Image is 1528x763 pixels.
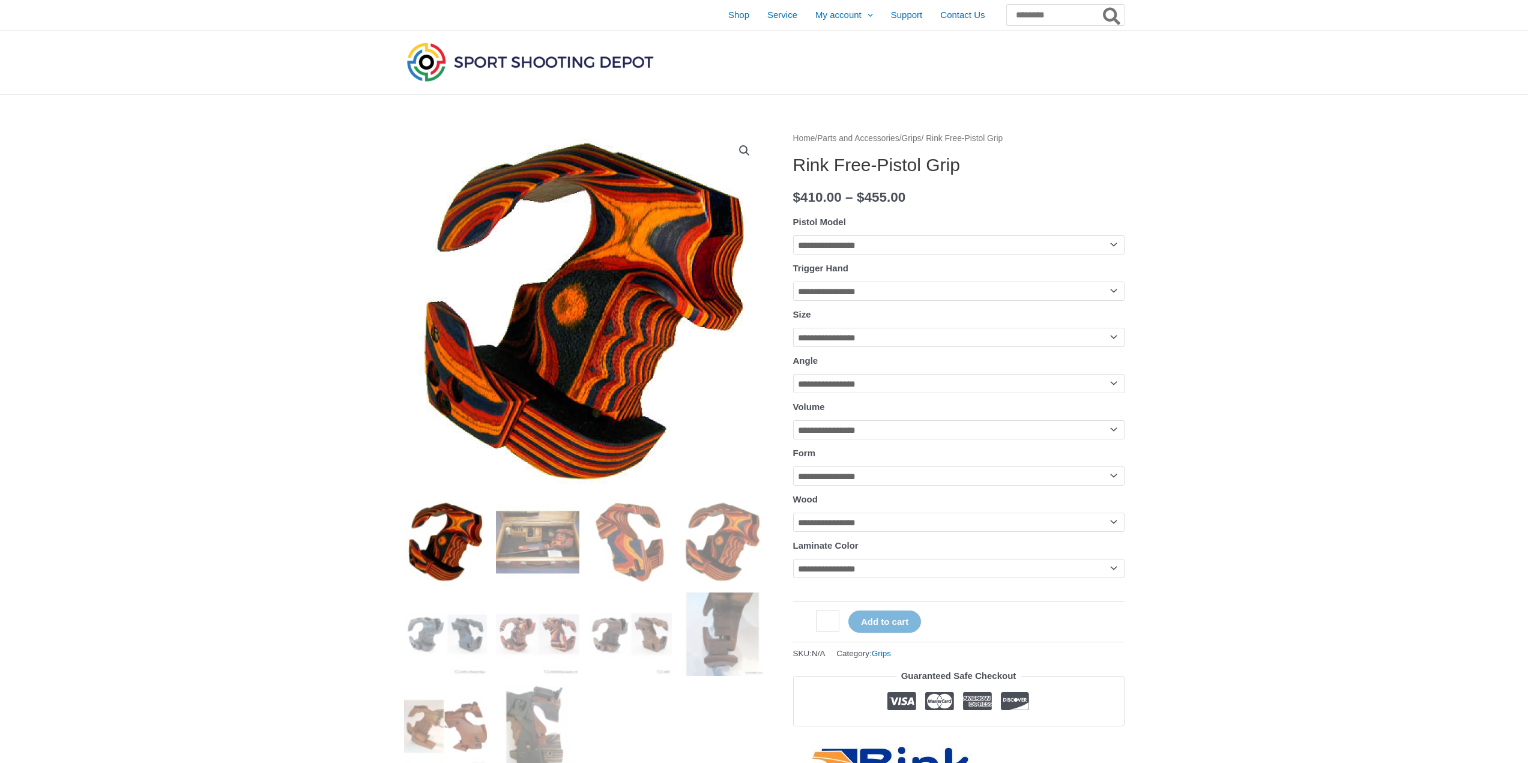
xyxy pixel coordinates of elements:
span: – [845,190,853,205]
label: Size [793,309,811,319]
input: Product quantity [816,611,839,632]
img: Rink Free-Pistol Grip [404,500,488,584]
span: SKU: [793,646,826,661]
span: N/A [812,649,826,658]
img: Rink Free-Pistol Grip - Image 3 [588,500,672,584]
img: Rink Free-Pistol Grip - Image 7 [588,593,672,676]
label: Form [793,448,816,458]
a: Home [793,134,815,143]
a: Parts and Accessories [817,134,899,143]
img: Rink Free-Pistol Grip [681,500,764,584]
button: Search [1101,5,1124,25]
a: Grips [872,649,891,658]
img: Sport Shooting Depot [404,40,656,84]
label: Trigger Hand [793,263,849,273]
nav: Breadcrumb [793,131,1125,146]
img: Rink Free-Pistol Grip - Image 2 [496,500,579,584]
label: Pistol Model [793,217,846,227]
bdi: 410.00 [793,190,842,205]
img: Rink Free-Pistol Grip - Image 5 [404,593,488,676]
img: Rink Free-Pistol Grip [404,131,764,491]
label: Laminate Color [793,540,859,550]
img: Rink Free-Pistol Grip - Image 8 [681,593,764,676]
span: $ [857,190,865,205]
a: View full-screen image gallery [734,140,755,161]
legend: Guaranteed Safe Checkout [896,668,1021,684]
a: Grips [902,134,922,143]
span: Category: [836,646,891,661]
img: Rink Free-Pistol Grip - Image 6 [496,593,579,676]
button: Add to cart [848,611,921,633]
h1: Rink Free-Pistol Grip [793,154,1125,176]
label: Wood [793,494,818,504]
label: Volume [793,402,825,412]
span: $ [793,190,801,205]
bdi: 455.00 [857,190,905,205]
label: Angle [793,355,818,366]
